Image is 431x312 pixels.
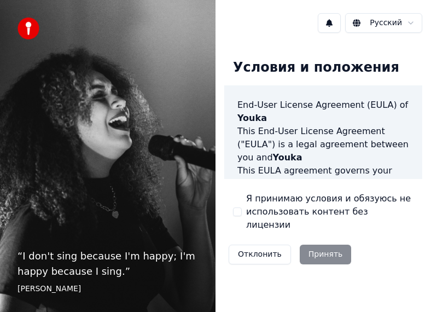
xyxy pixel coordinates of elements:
[229,245,291,264] button: Отклонить
[18,249,198,279] p: “ I don't sing because I'm happy; I'm happy because I sing. ”
[273,152,302,163] span: Youka
[18,18,39,39] img: youka
[246,192,413,232] label: Я принимаю условия и обязуюсь не использовать контент без лицензии
[18,284,198,294] footer: [PERSON_NAME]
[224,50,408,85] div: Условия и положения
[237,99,409,125] h3: End-User License Agreement (EULA) of
[237,113,267,123] span: Youka
[237,164,409,243] p: This EULA agreement governs your acquisition and use of our software ("Software") directly from o...
[237,125,409,164] p: This End-User License Agreement ("EULA") is a legal agreement between you and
